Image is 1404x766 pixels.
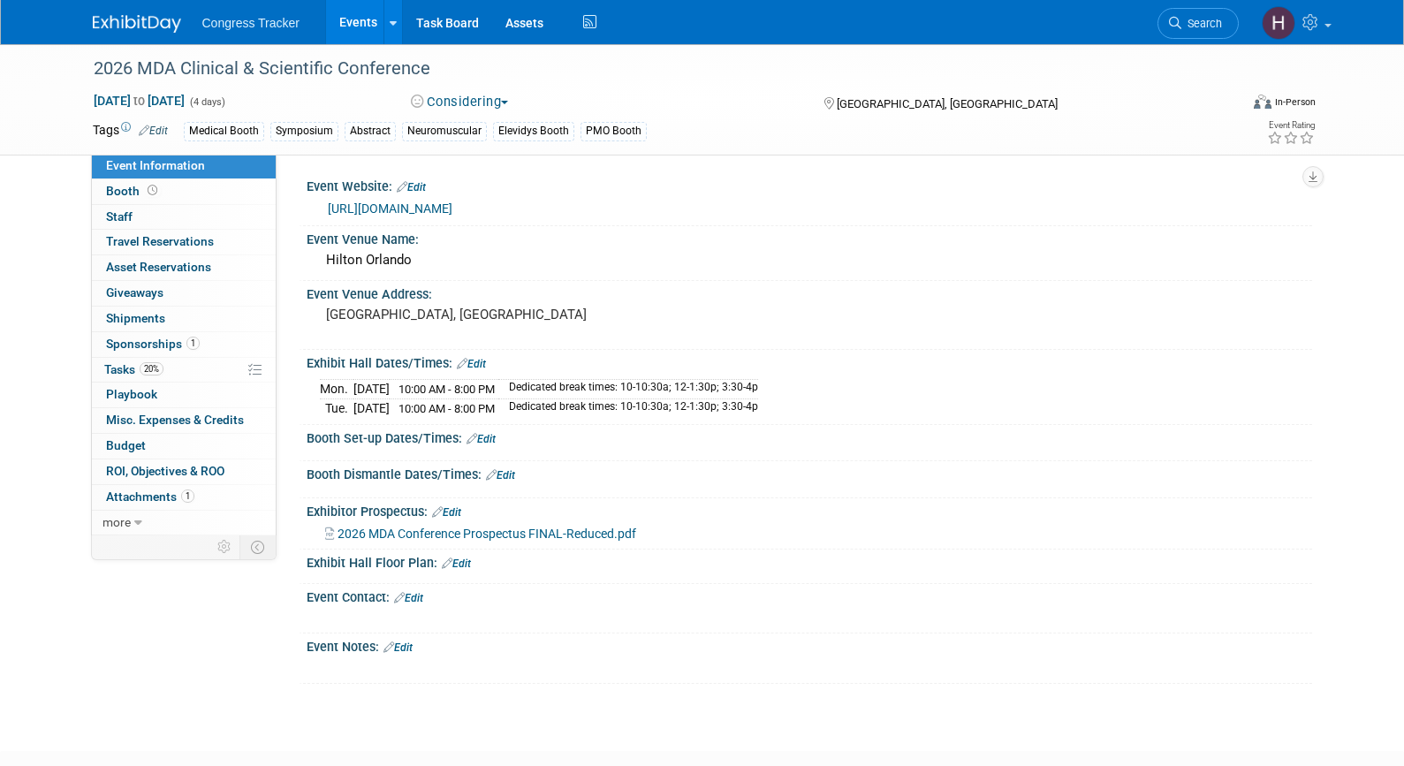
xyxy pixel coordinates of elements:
span: Search [1181,17,1222,30]
a: Playbook [92,383,276,407]
a: Travel Reservations [92,230,276,254]
div: Event Venue Address: [307,281,1312,303]
button: Considering [405,93,515,111]
span: 10:00 AM - 8:00 PM [398,383,495,396]
div: Booth Set-up Dates/Times: [307,425,1312,448]
td: Dedicated break times: 10-10:30a; 12-1:30p; 3:30-4p [498,380,758,399]
a: Edit [442,557,471,570]
td: Mon. [320,380,353,399]
a: Edit [457,358,486,370]
a: Edit [394,592,423,604]
span: [GEOGRAPHIC_DATA], [GEOGRAPHIC_DATA] [837,97,1058,110]
span: Event Information [106,158,205,172]
div: Neuromuscular [402,122,487,140]
a: 2026 MDA Conference Prospectus FINAL-Reduced.pdf [325,527,636,541]
a: Search [1157,8,1239,39]
div: Hilton Orlando [320,246,1299,274]
span: Misc. Expenses & Credits [106,413,244,427]
span: Booth [106,184,161,198]
td: Tue. [320,399,353,418]
span: Tasks [104,362,163,376]
div: 2026 MDA Clinical & Scientific Conference [87,53,1212,85]
img: Format-Inperson.png [1254,95,1271,109]
span: more [102,515,131,529]
a: Budget [92,434,276,459]
div: Event Format [1135,92,1317,118]
a: more [92,511,276,535]
span: Shipments [106,311,165,325]
span: to [131,94,148,108]
span: 1 [186,337,200,350]
a: Staff [92,205,276,230]
div: PMO Booth [581,122,647,140]
span: (4 days) [188,96,225,108]
div: In-Person [1274,95,1316,109]
a: Edit [397,181,426,193]
a: Edit [467,433,496,445]
div: Event Rating [1267,121,1315,130]
span: ROI, Objectives & ROO [106,464,224,478]
div: Exhibit Hall Dates/Times: [307,350,1312,373]
a: Edit [383,641,413,654]
a: Attachments1 [92,485,276,510]
a: Edit [139,125,168,137]
span: 2026 MDA Conference Prospectus FINAL-Reduced.pdf [338,527,636,541]
span: Booth not reserved yet [144,184,161,197]
a: Misc. Expenses & Credits [92,408,276,433]
div: Exhibitor Prospectus: [307,498,1312,521]
span: [DATE] [DATE] [93,93,186,109]
span: Sponsorships [106,337,200,351]
a: [URL][DOMAIN_NAME] [328,201,452,216]
td: Personalize Event Tab Strip [209,535,240,558]
div: Event Venue Name: [307,226,1312,248]
span: Giveaways [106,285,163,300]
img: ExhibitDay [93,15,181,33]
div: Abstract [345,122,396,140]
a: ROI, Objectives & ROO [92,459,276,484]
a: Shipments [92,307,276,331]
div: Booth Dismantle Dates/Times: [307,461,1312,484]
span: 1 [181,489,194,503]
div: Symposium [270,122,338,140]
div: Event Notes: [307,633,1312,656]
a: Sponsorships1 [92,332,276,357]
td: [DATE] [353,380,390,399]
span: Congress Tracker [202,16,300,30]
span: Asset Reservations [106,260,211,274]
a: Booth [92,179,276,204]
a: Edit [486,469,515,482]
img: Heather Jones [1262,6,1295,40]
span: Staff [106,209,133,224]
span: Travel Reservations [106,234,214,248]
div: Event Website: [307,173,1312,196]
span: Attachments [106,489,194,504]
div: Medical Booth [184,122,264,140]
span: Playbook [106,387,157,401]
div: Elevidys Booth [493,122,574,140]
a: Giveaways [92,281,276,306]
td: Toggle Event Tabs [239,535,276,558]
td: [DATE] [353,399,390,418]
td: Dedicated break times: 10-10:30a; 12-1:30p; 3:30-4p [498,399,758,418]
div: Exhibit Hall Floor Plan: [307,550,1312,573]
a: Edit [432,506,461,519]
span: Budget [106,438,146,452]
span: 20% [140,362,163,375]
td: Tags [93,121,168,141]
a: Asset Reservations [92,255,276,280]
a: Tasks20% [92,358,276,383]
a: Event Information [92,154,276,178]
div: Event Contact: [307,584,1312,607]
span: 10:00 AM - 8:00 PM [398,402,495,415]
pre: [GEOGRAPHIC_DATA], [GEOGRAPHIC_DATA] [326,307,706,322]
